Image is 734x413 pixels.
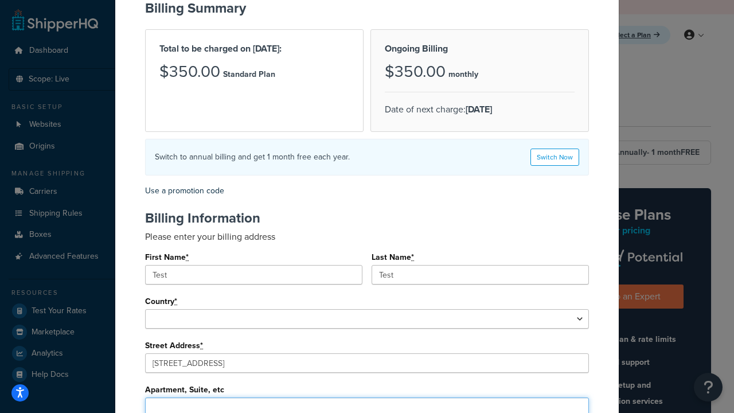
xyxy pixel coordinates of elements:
strong: [DATE] [466,103,492,116]
label: Street Address [145,341,204,350]
h2: Billing Information [145,211,589,225]
h3: $350.00 [385,63,446,81]
p: Standard Plan [223,67,275,83]
h2: Total to be charged on [DATE]: [159,44,349,54]
abbr: required [200,340,203,352]
label: First Name [145,253,189,262]
input: Enter a location [145,353,589,373]
p: Please enter your billing address [145,230,589,243]
a: Switch Now [530,149,579,166]
h2: Billing Summary [145,1,589,15]
abbr: required [174,295,177,307]
h4: Switch to annual billing and get 1 month free each year. [155,151,350,163]
p: monthly [448,67,478,83]
label: Country [145,297,178,306]
label: Apartment, Suite, etc [145,385,224,394]
h2: Ongoing Billing [385,44,575,54]
abbr: required [186,251,189,263]
abbr: required [411,251,414,263]
h3: $350.00 [159,63,220,81]
a: Use a promotion code [145,185,224,197]
label: Last Name [372,253,415,262]
p: Date of next charge: [385,102,575,118]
